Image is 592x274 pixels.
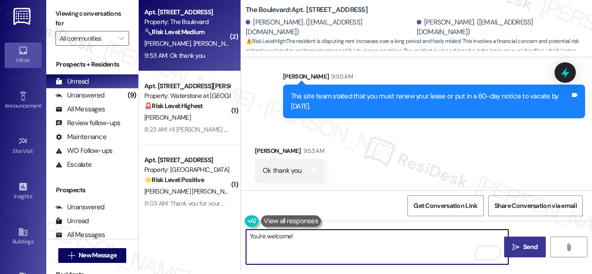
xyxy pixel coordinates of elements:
[488,195,583,216] button: Share Conversation via email
[55,91,105,100] div: Unanswered
[55,118,120,128] div: Review follow-ups
[55,132,106,142] div: Maintenance
[283,72,585,85] div: [PERSON_NAME]
[494,201,577,211] span: Share Conversation via email
[5,43,42,67] a: Inbox
[119,35,124,42] i: 
[413,201,477,211] span: Get Conversation Link
[246,18,414,37] div: [PERSON_NAME]. ([EMAIL_ADDRESS][DOMAIN_NAME])
[125,88,138,103] div: (9)
[301,146,324,156] div: 9:53 AM
[246,37,592,66] span: : The resident is disputing rent increases over a long period and feels misled. This involves a f...
[263,166,302,176] div: Ok thank you
[5,134,42,158] a: Site Visit •
[60,31,114,46] input: All communities
[68,252,75,259] i: 
[417,18,586,37] div: [PERSON_NAME]. ([EMAIL_ADDRESS][DOMAIN_NAME])
[246,230,508,264] textarea: To enrich screen reader interactions, please activate Accessibility in Grammarly extension settings
[144,81,230,91] div: Apt. [STREET_ADDRESS][PERSON_NAME]
[144,155,230,165] div: Apt. [STREET_ADDRESS]
[55,202,105,212] div: Unanswered
[144,51,205,60] div: 9:53 AM: Ok thank you
[144,39,193,48] span: [PERSON_NAME]
[144,187,241,195] span: [PERSON_NAME] [PERSON_NAME]
[504,237,546,257] button: Send
[523,242,537,252] span: Send
[144,165,230,175] div: Property: [GEOGRAPHIC_DATA]
[193,39,240,48] span: [PERSON_NAME]
[255,146,324,159] div: [PERSON_NAME]
[46,185,138,195] div: Prospects
[144,102,203,110] strong: 🚨 Risk Level: Highest
[41,101,43,108] span: •
[33,146,35,153] span: •
[55,104,105,114] div: All Messages
[55,160,92,170] div: Escalate
[55,230,105,240] div: All Messages
[55,6,129,31] label: Viewing conversations for
[5,224,42,249] a: Buildings
[565,244,572,251] i: 
[512,244,519,251] i: 
[246,5,368,15] b: The Boulevard: Apt. [STREET_ADDRESS]
[291,91,570,111] div: The site team stated that you must renew your lease or put in a 60-day notice to vacate by [DATE].
[144,176,204,184] strong: 🌟 Risk Level: Positive
[55,146,112,156] div: WO Follow-ups
[32,192,33,198] span: •
[55,77,89,86] div: Unread
[407,195,483,216] button: Get Conversation Link
[79,250,117,260] span: New Message
[246,37,285,45] strong: ⚠️ Risk Level: High
[144,113,191,122] span: [PERSON_NAME]
[144,91,230,101] div: Property: Waterstone at [GEOGRAPHIC_DATA]
[329,72,352,81] div: 9:50 AM
[5,179,42,204] a: Insights •
[46,60,138,69] div: Prospects + Residents
[144,7,230,17] div: Apt. [STREET_ADDRESS]
[13,8,32,25] img: ResiDesk Logo
[58,248,127,263] button: New Message
[144,28,204,36] strong: 🔧 Risk Level: Medium
[144,17,230,27] div: Property: The Boulevard
[55,216,89,226] div: Unread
